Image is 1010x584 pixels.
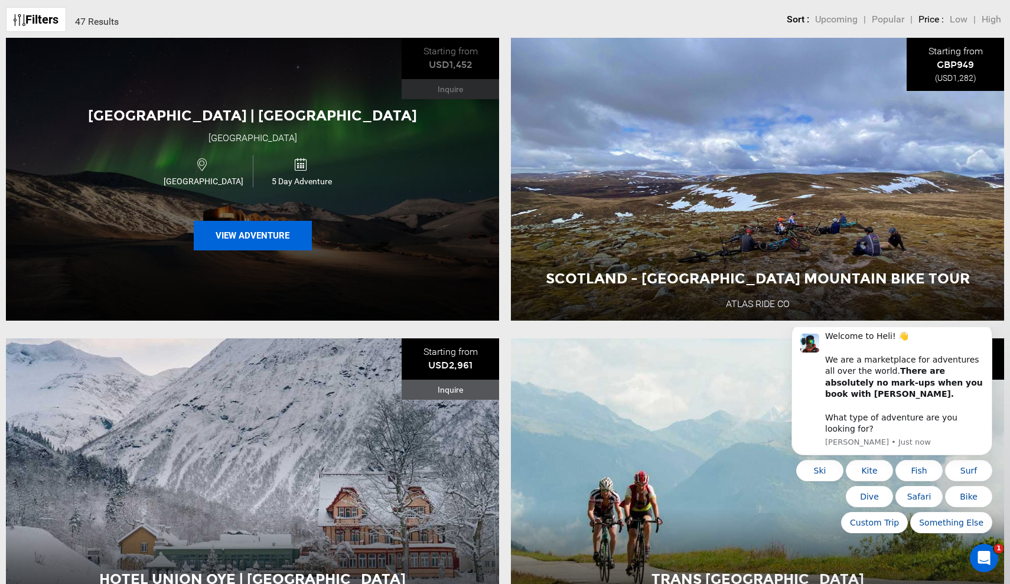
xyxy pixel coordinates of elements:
[970,544,998,572] iframe: Intercom live chat
[14,14,25,26] img: btn-icon.svg
[774,327,1010,540] iframe: Intercom notifications message
[51,4,210,107] div: Welcome to Heli! 👋 We are a marketplace for adventures all over the world. What type of adventure...
[51,110,210,120] p: Message from Carl, sent Just now
[973,13,976,27] li: |
[208,132,297,145] div: [GEOGRAPHIC_DATA]
[22,133,70,154] button: Quick reply: Ski
[75,16,119,27] span: 47 Results
[171,159,219,180] button: Quick reply: Bike
[154,175,253,187] span: [GEOGRAPHIC_DATA]
[815,14,858,25] span: Upcoming
[171,133,219,154] button: Quick reply: Surf
[194,221,312,250] button: View Adventure
[918,13,944,27] li: Price :
[136,185,219,206] button: Quick reply: Something Else
[88,107,417,124] span: [GEOGRAPHIC_DATA] | [GEOGRAPHIC_DATA]
[67,185,134,206] button: Quick reply: Custom Trip
[51,4,210,107] div: Message content
[122,133,169,154] button: Quick reply: Fish
[787,13,809,27] li: Sort :
[72,159,119,180] button: Quick reply: Dive
[6,7,66,32] a: Filters
[872,14,904,25] span: Popular
[982,14,1001,25] span: High
[864,13,866,27] li: |
[27,6,45,25] img: Profile image for Carl
[950,14,967,25] span: Low
[994,544,1004,553] span: 1
[122,159,169,180] button: Quick reply: Safari
[253,175,351,187] span: 5 Day Adventure
[51,39,209,71] b: There are absolutely no mark-ups when you book with [PERSON_NAME].
[910,13,913,27] li: |
[72,133,119,154] button: Quick reply: Kite
[18,133,219,206] div: Quick reply options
